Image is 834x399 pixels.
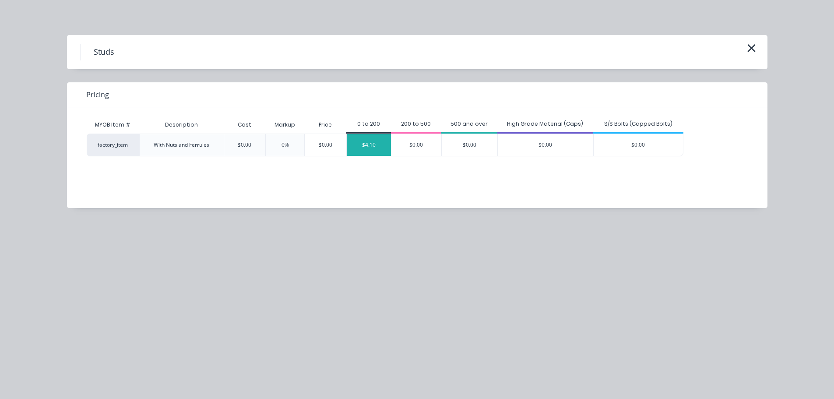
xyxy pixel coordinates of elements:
[305,134,346,156] div: $0.00
[498,134,593,156] div: $0.00
[391,120,441,128] div: 200 to 500
[265,116,304,134] div: Markup
[347,134,391,156] div: $4.10
[441,120,497,128] div: 500 and over
[238,141,251,149] div: $0.00
[86,89,109,100] span: Pricing
[224,116,266,134] div: Cost
[304,116,346,134] div: Price
[87,116,139,134] div: MYOB Item #
[282,141,289,149] div: 0%
[497,120,593,128] div: High Grade Material (Caps)
[594,134,683,156] div: $0.00
[154,141,209,149] div: With Nuts and Ferrules
[346,120,391,128] div: 0 to 200
[158,114,205,136] div: Description
[80,44,127,60] h4: Studs
[87,134,139,156] div: factory_item
[391,134,441,156] div: $0.00
[593,120,683,128] div: S/S Bolts (Capped Bolts)
[442,134,497,156] div: $0.00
